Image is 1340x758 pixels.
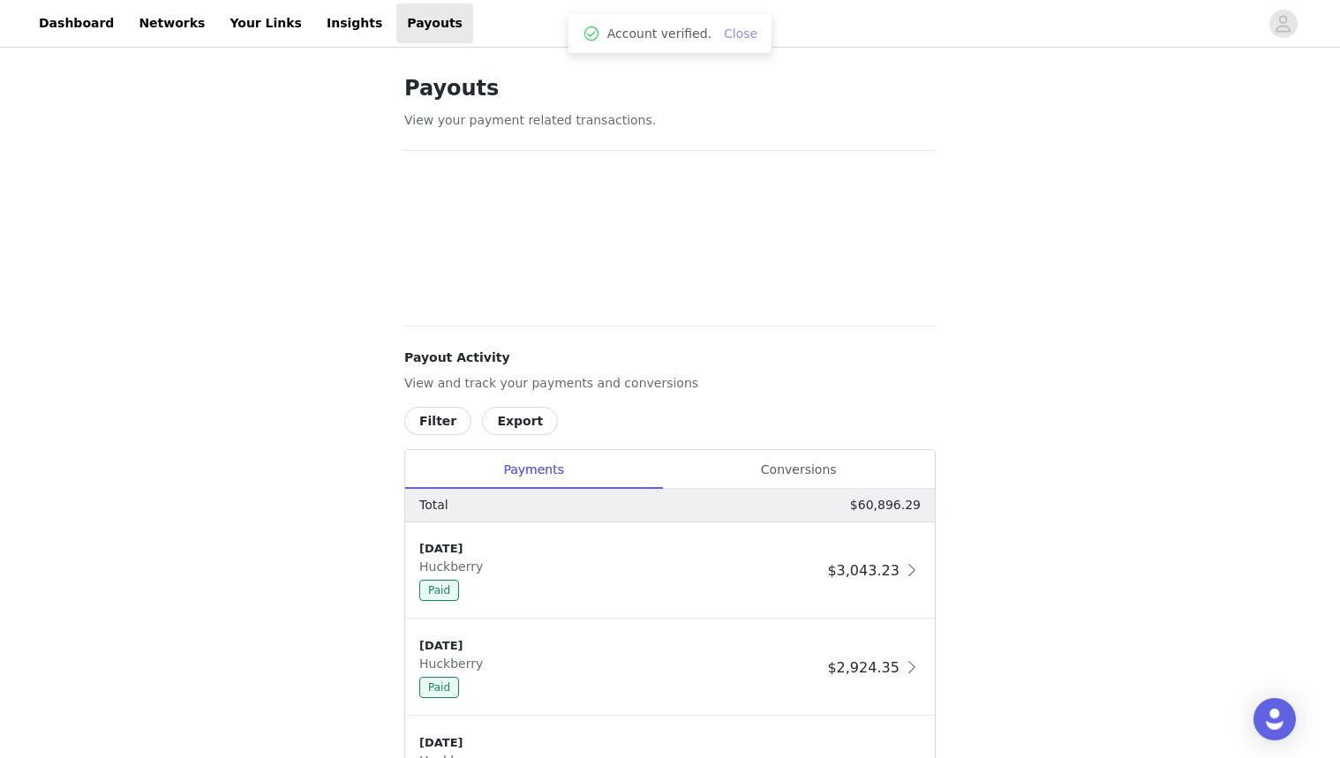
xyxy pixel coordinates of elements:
[419,496,448,514] p: Total
[28,4,124,43] a: Dashboard
[396,4,473,43] a: Payouts
[404,374,936,393] p: View and track your payments and conversions
[419,580,459,601] span: Paid
[405,522,935,619] div: clickable-list-item
[1253,698,1296,740] div: Open Intercom Messenger
[316,4,393,43] a: Insights
[607,25,711,43] span: Account verified.
[1275,10,1291,38] div: avatar
[404,111,936,130] p: View your payment related transactions.
[219,4,312,43] a: Your Links
[405,450,662,490] div: Payments
[128,4,215,43] a: Networks
[419,637,820,655] div: [DATE]
[662,450,935,490] div: Conversions
[850,496,921,514] p: $60,896.29
[419,540,820,558] div: [DATE]
[419,657,490,671] span: Huckberry
[827,659,899,676] span: $2,924.35
[419,559,490,574] span: Huckberry
[404,72,936,104] h1: Payouts
[482,407,558,435] button: Export
[827,562,899,579] span: $3,043.23
[405,619,935,717] div: clickable-list-item
[419,734,820,752] div: [DATE]
[419,677,459,698] span: Paid
[404,349,936,367] h4: Payout Activity
[724,26,757,41] a: Close
[404,407,471,435] button: Filter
